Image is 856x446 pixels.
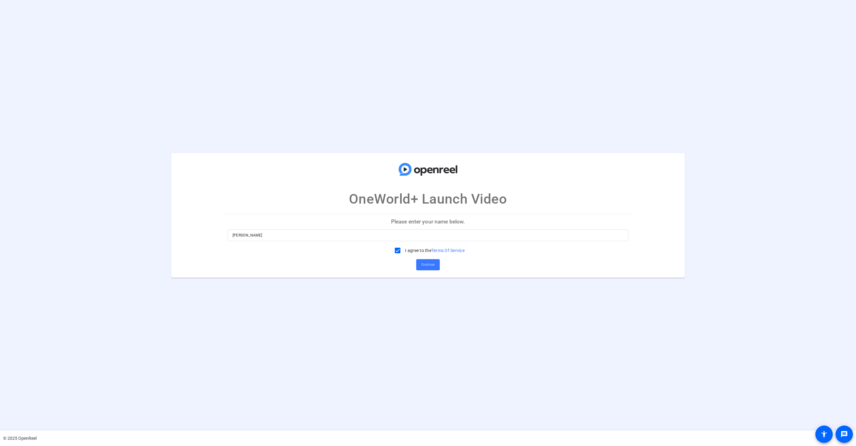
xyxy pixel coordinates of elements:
p: Please enter your name below. [223,214,634,229]
input: Enter your name [233,232,624,239]
button: Continue [416,259,440,270]
a: Terms Of Service [431,248,465,253]
p: OneWorld+ Launch Video [349,189,507,209]
span: Continue [421,260,435,269]
mat-icon: accessibility [820,430,828,438]
label: I agree to the [404,247,465,254]
mat-icon: message [840,430,848,438]
img: company-logo [397,159,459,179]
div: © 2025 OpenReel [3,435,37,442]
